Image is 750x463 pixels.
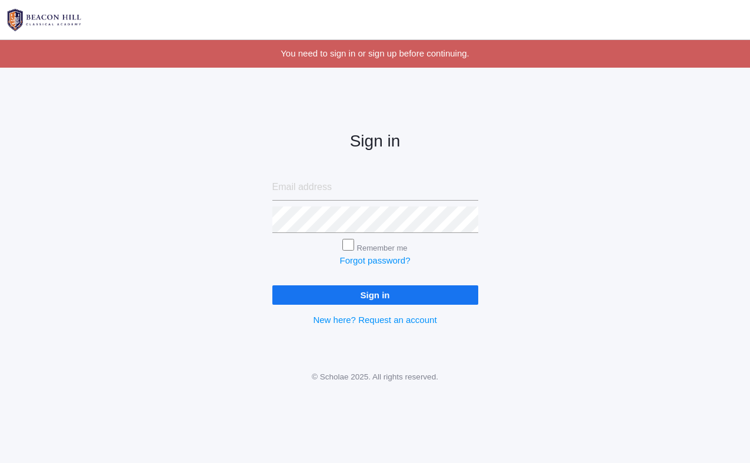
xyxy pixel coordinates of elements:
input: Sign in [272,285,478,305]
a: Forgot password? [339,255,410,265]
h2: Sign in [272,132,478,151]
label: Remember me [357,244,408,252]
input: Email address [272,174,478,201]
a: New here? Request an account [313,315,436,325]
